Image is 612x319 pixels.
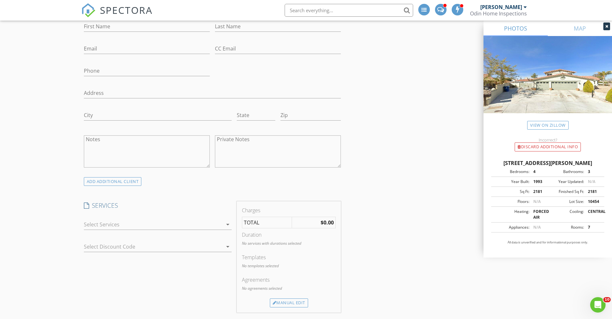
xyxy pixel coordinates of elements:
strong: $0.00 [321,219,334,226]
div: [PERSON_NAME] [480,4,522,10]
td: TOTAL [242,217,292,228]
span: SPECTORA [100,3,153,17]
div: Discard Additional info [515,142,581,151]
div: 10454 [584,199,602,205]
span: N/A [533,199,541,204]
img: streetview [483,36,612,129]
img: The Best Home Inspection Software - Spectora [81,3,95,17]
div: Lot Size: [548,199,584,205]
div: 3 [584,169,602,175]
div: Floors: [493,199,529,205]
iframe: Intercom live chat [590,297,606,313]
div: Manual Edit [270,298,308,307]
div: Appliances: [493,224,529,230]
div: Charges [242,206,336,214]
div: Rooms: [548,224,584,230]
div: Odin Home Inspections [470,10,527,17]
p: No services with durations selected [242,241,336,246]
div: [STREET_ADDRESS][PERSON_NAME] [491,159,604,167]
div: 2181 [529,189,548,195]
i: arrow_drop_down [224,243,232,251]
div: Cooling: [548,209,584,220]
div: 1993 [529,179,548,185]
div: Heating: [493,209,529,220]
div: Bathrooms: [548,169,584,175]
div: Year Built: [493,179,529,185]
div: 7 [584,224,602,230]
a: MAP [548,21,612,36]
span: 10 [603,297,611,302]
div: FORCED AIR [529,209,548,220]
span: N/A [588,179,595,184]
input: Search everything... [285,4,413,17]
div: Incorrect? [483,137,612,142]
div: Bedrooms: [493,169,529,175]
p: No agreements selected [242,286,336,291]
p: All data is unverified and for informational purposes only. [491,240,604,245]
div: Finished Sq Ft: [548,189,584,195]
p: No templates selected [242,263,336,269]
span: N/A [533,224,541,230]
a: SPECTORA [81,9,153,22]
div: Sq Ft: [493,189,529,195]
div: Year Updated: [548,179,584,185]
div: 4 [529,169,548,175]
div: ADD ADDITIONAL client [84,177,142,186]
h4: SERVICES [84,201,232,210]
div: Duration [242,231,336,239]
div: Agreements [242,276,336,284]
div: Templates [242,253,336,261]
div: CENTRAL [584,209,602,220]
a: View on Zillow [527,121,569,130]
a: PHOTOS [483,21,548,36]
div: 2181 [584,189,602,195]
i: arrow_drop_down [224,221,232,228]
